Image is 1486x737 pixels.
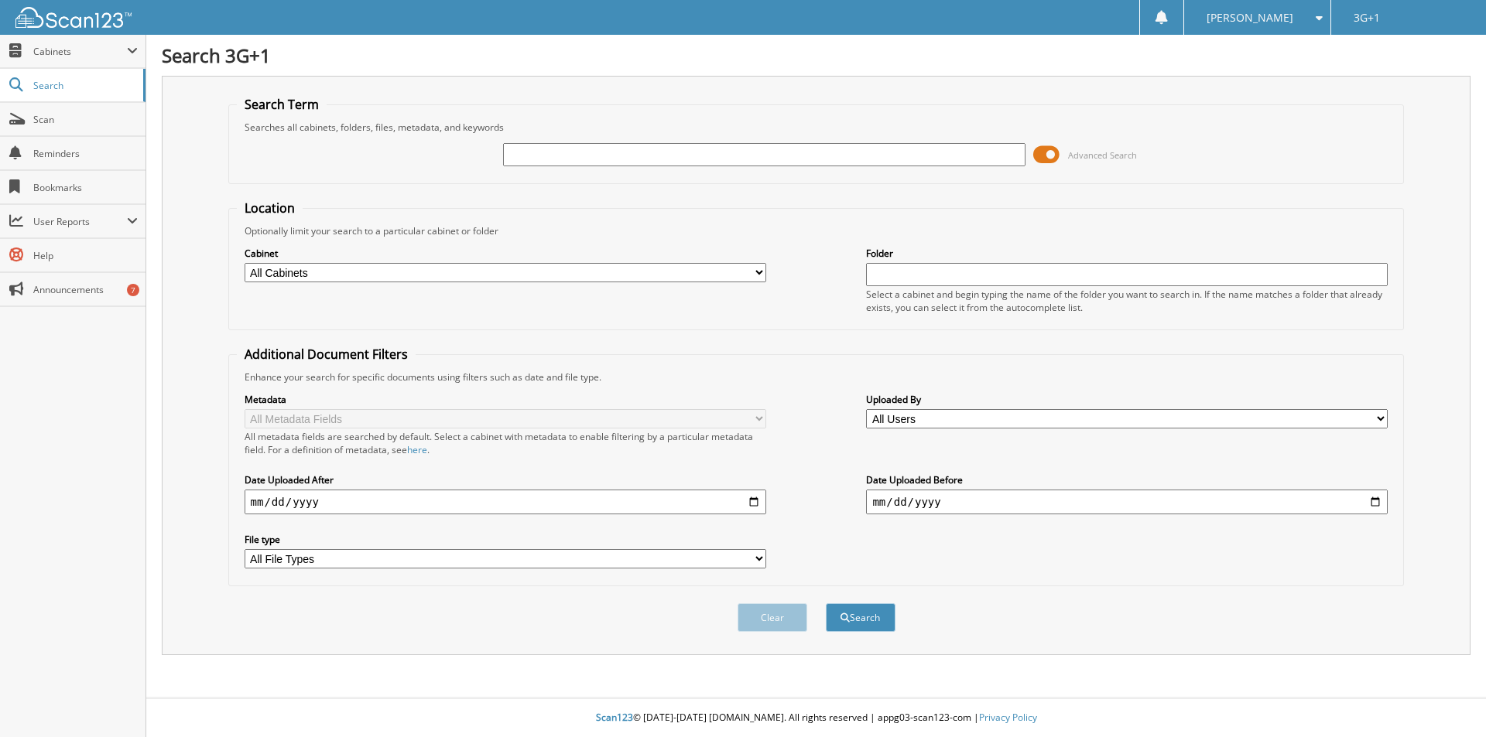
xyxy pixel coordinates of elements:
label: Date Uploaded After [245,473,766,486]
span: User Reports [33,215,127,228]
div: Select a cabinet and begin typing the name of the folder you want to search in. If the name match... [866,288,1388,314]
div: Searches all cabinets, folders, files, metadata, and keywords [237,121,1396,134]
span: Scan [33,113,138,126]
div: 7 [127,284,139,296]
span: Help [33,249,138,262]
span: Cabinets [33,45,127,58]
div: All metadata fields are searched by default. Select a cabinet with metadata to enable filtering b... [245,430,766,456]
span: 3G+1 [1354,13,1380,22]
div: © [DATE]-[DATE] [DOMAIN_NAME]. All rights reserved | appg03-scan123-com | [146,699,1486,737]
label: Metadata [245,393,766,406]
div: Enhance your search for specific documents using filters such as date and file type. [237,370,1396,384]
label: Uploaded By [866,393,1388,406]
h1: Search 3G+1 [162,43,1471,68]
span: Search [33,79,135,92]
label: Date Uploaded Before [866,473,1388,486]
legend: Additional Document Filters [237,346,416,363]
div: Optionally limit your search to a particular cabinet or folder [237,224,1396,237]
input: start [245,490,766,514]
span: Advanced Search [1068,149,1137,161]
legend: Search Term [237,96,327,113]
span: Bookmarks [33,181,138,194]
legend: Location [237,200,303,217]
span: Announcements [33,283,138,296]
label: File type [245,533,766,546]
input: end [866,490,1388,514]
span: Scan123 [596,711,633,724]
span: [PERSON_NAME] [1207,13,1293,22]
label: Folder [866,247,1388,260]
img: scan123-logo-white.svg [15,7,132,28]
span: Reminders [33,147,138,160]
a: Privacy Policy [979,711,1037,724]
button: Search [826,603,895,632]
label: Cabinet [245,247,766,260]
a: here [407,443,427,456]
button: Clear [738,603,807,632]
